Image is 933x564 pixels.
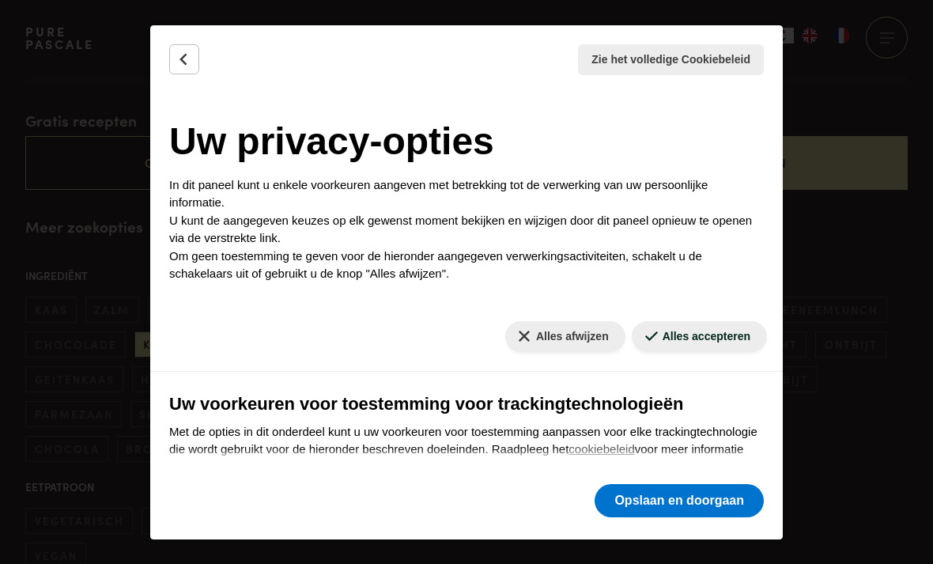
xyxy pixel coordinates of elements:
[169,423,764,494] p: Met de opties in dit onderdeel kunt u uw voorkeuren voor toestemming aanpassen voor elke tracking...
[505,321,625,352] button: Alles afwijzen
[595,484,764,517] button: Opslaan en doorgaan
[632,321,767,352] button: Alles accepteren
[591,51,750,68] span: Zie het volledige Cookiebeleid
[568,442,634,456] a: cookiebeleid
[169,113,764,170] h2: Uw privacy-opties
[169,176,764,283] p: In dit paneel kunt u enkele voorkeuren aangeven met betrekking tot de verwerking van uw persoonli...
[169,391,764,417] h3: Uw voorkeuren voor toestemming voor trackingtechnologieën
[169,44,199,74] button: Terug
[578,44,764,75] button: Zie het volledige Cookiebeleid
